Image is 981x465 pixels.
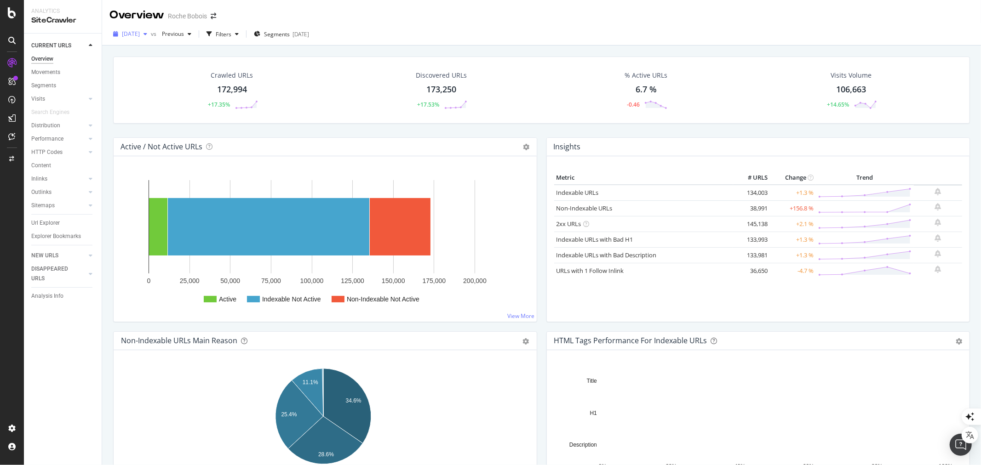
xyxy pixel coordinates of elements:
[31,54,53,64] div: Overview
[31,94,45,104] div: Visits
[416,71,467,80] div: Discovered URLs
[463,277,487,284] text: 200,000
[220,277,240,284] text: 50,000
[625,71,668,80] div: % Active URLs
[770,171,816,185] th: Change
[770,247,816,263] td: +1.3 %
[109,27,151,41] button: [DATE]
[121,171,529,314] svg: A chart.
[262,295,321,303] text: Indexable Not Active
[303,379,318,386] text: 11.1%
[770,263,816,278] td: -4.7 %
[770,232,816,247] td: +1.3 %
[950,434,972,456] div: Open Intercom Messenger
[827,101,849,108] div: +14.65%
[816,171,914,185] th: Trend
[31,174,86,184] a: Inlinks
[31,41,86,51] a: CURRENT URLS
[423,277,446,284] text: 175,000
[31,134,63,144] div: Performance
[733,247,770,263] td: 133,981
[31,41,71,51] div: CURRENT URLS
[935,219,941,226] div: bell-plus
[418,101,440,108] div: +17.53%
[733,263,770,278] td: 36,650
[590,410,597,416] text: H1
[31,251,58,261] div: NEW URLS
[31,232,95,241] a: Explorer Bookmarks
[31,187,86,197] a: Outlinks
[300,277,324,284] text: 100,000
[341,277,364,284] text: 125,000
[556,220,581,228] a: 2xx URLs
[770,185,816,201] td: +1.3 %
[733,216,770,232] td: 145,138
[956,338,962,345] div: gear
[109,7,164,23] div: Overview
[168,11,207,21] div: Roche Bobois
[733,200,770,216] td: 38,991
[31,291,63,301] div: Analysis Info
[216,30,231,38] div: Filters
[31,201,86,210] a: Sitemaps
[836,84,866,96] div: 106,663
[31,94,86,104] a: Visits
[151,30,158,38] span: vs
[556,267,624,275] a: URLs with 1 Follow Inlink
[31,218,95,228] a: Url Explorer
[147,277,151,284] text: 0
[586,378,597,384] text: Title
[733,232,770,247] td: 133,993
[554,171,734,185] th: Metric
[346,397,361,404] text: 34.6%
[556,188,599,197] a: Indexable URLs
[347,295,419,303] text: Non-Indexable Not Active
[318,451,334,458] text: 28.6%
[831,71,872,80] div: Visits Volume
[31,121,60,130] div: Distribution
[31,68,95,77] a: Movements
[250,27,313,41] button: Segments[DATE]
[211,13,216,19] div: arrow-right-arrow-left
[31,68,60,77] div: Movements
[31,134,86,144] a: Performance
[935,203,941,210] div: bell-plus
[935,250,941,257] div: bell-plus
[31,161,51,170] div: Content
[733,171,770,185] th: # URLS
[556,235,633,244] a: Indexable URLs with Bad H1
[31,232,81,241] div: Explorer Bookmarks
[217,84,247,96] div: 172,994
[31,264,78,284] div: DISAPPEARED URLS
[31,81,95,91] a: Segments
[120,141,202,153] h4: Active / Not Active URLs
[31,187,52,197] div: Outlinks
[523,144,530,150] i: Options
[523,338,529,345] div: gear
[382,277,405,284] text: 150,000
[208,101,230,108] div: +17.35%
[31,264,86,284] a: DISAPPEARED URLS
[636,84,657,96] div: 6.7 %
[556,251,657,259] a: Indexable URLs with Bad Description
[122,30,140,38] span: 2025 Sep. 15th
[31,15,94,26] div: SiteCrawler
[31,147,86,157] a: HTTP Codes
[31,161,95,170] a: Content
[627,101,640,108] div: -0.46
[180,277,200,284] text: 25,000
[935,266,941,273] div: bell-plus
[556,204,613,212] a: Non-Indexable URLs
[935,234,941,242] div: bell-plus
[158,27,195,41] button: Previous
[935,188,941,195] div: bell-plus
[31,218,60,228] div: Url Explorer
[31,174,47,184] div: Inlinks
[770,200,816,216] td: +156.8 %
[554,336,707,345] div: HTML Tags Performance for Indexable URLs
[158,30,184,38] span: Previous
[31,201,55,210] div: Sitemaps
[31,251,86,261] a: NEW URLS
[281,411,297,418] text: 25.4%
